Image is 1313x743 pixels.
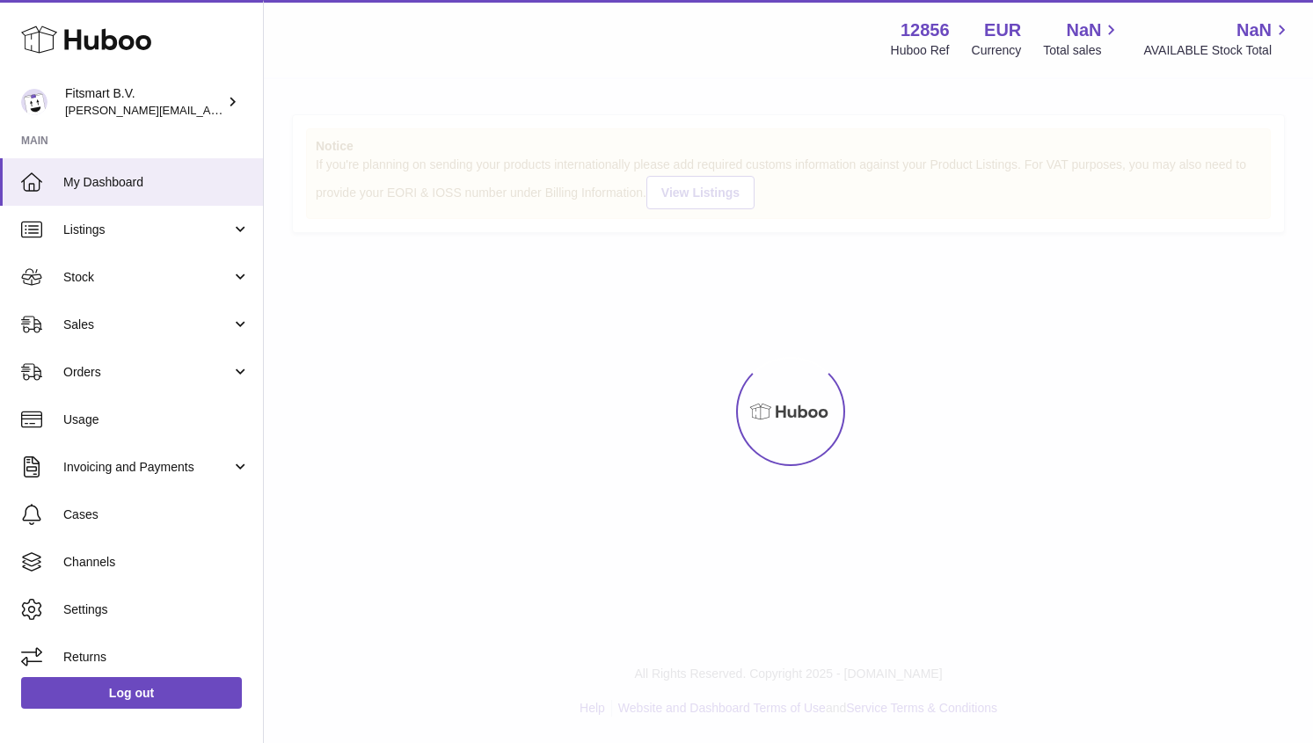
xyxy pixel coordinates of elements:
span: AVAILABLE Stock Total [1143,42,1292,59]
span: Orders [63,364,231,381]
img: jonathan@leaderoo.com [21,89,47,115]
span: Stock [63,269,231,286]
div: Huboo Ref [891,42,950,59]
span: Channels [63,554,250,571]
a: NaN Total sales [1043,18,1121,59]
span: Invoicing and Payments [63,459,231,476]
span: NaN [1236,18,1272,42]
strong: EUR [984,18,1021,42]
span: My Dashboard [63,174,250,191]
span: Returns [63,649,250,666]
span: [PERSON_NAME][EMAIL_ADDRESS][DOMAIN_NAME] [65,103,353,117]
div: Currency [972,42,1022,59]
span: Settings [63,601,250,618]
span: NaN [1066,18,1101,42]
span: Total sales [1043,42,1121,59]
div: Fitsmart B.V. [65,85,223,119]
a: NaN AVAILABLE Stock Total [1143,18,1292,59]
a: Log out [21,677,242,709]
span: Sales [63,317,231,333]
strong: 12856 [901,18,950,42]
span: Usage [63,412,250,428]
span: Cases [63,506,250,523]
span: Listings [63,222,231,238]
